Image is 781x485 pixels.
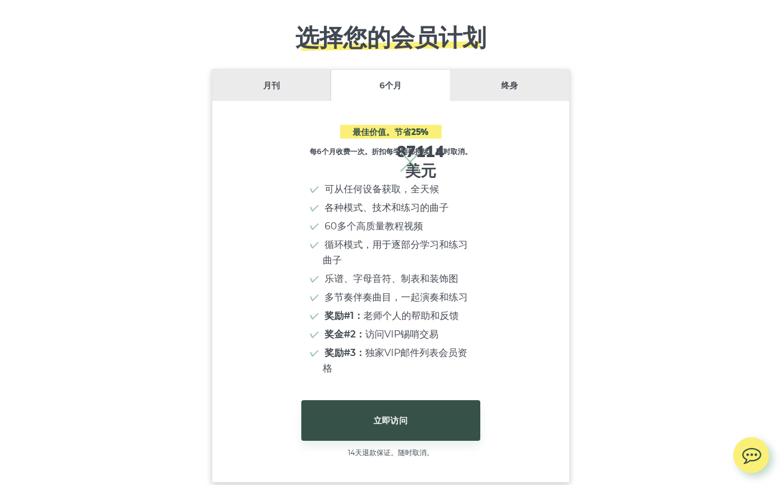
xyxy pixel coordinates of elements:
li: 各种模式、技术和练习的曲子 [323,200,471,216]
li: 60多个高质量教程视频 [323,219,471,234]
li: 多节奏伴奏曲目，一起演奏和练习 [323,290,471,305]
span: 最佳价值。节省25% [340,125,442,139]
li: 循环模式，用于逐部分学习和练习曲子 [323,237,471,268]
li: 访问VIP锡哨交易 [323,327,471,342]
span: 87114美元 [397,142,444,179]
li: 老师个人的帮助和反馈 [323,308,471,324]
a: 立即访问 [301,400,480,441]
h2: 选择您的会员计划 [173,23,609,51]
li: 独家VIP邮件列表会员资格 [323,345,471,376]
p: 每6个月收费一次。折扣每学期都持续。随时取消。 [307,146,474,158]
li: 月刊 [212,70,332,102]
img: chat.svg [733,437,769,468]
strong: 奖励#3： [325,347,365,358]
strong: 奖金#2： [325,329,365,340]
li: 终身 [450,70,569,102]
li: 6个月 [331,70,450,102]
li: 乐谱、字母音符、制表和装饰图 [323,271,471,287]
li: 可从任何设备获取，全天候 [323,182,471,197]
strong: 奖励#1： [325,310,363,321]
span: 14天退款保证。随时取消。 [212,447,569,459]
